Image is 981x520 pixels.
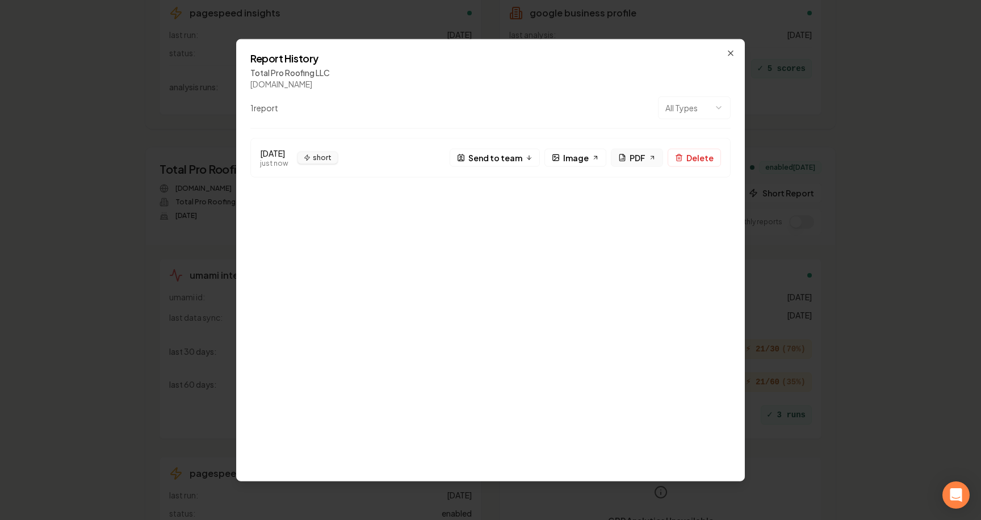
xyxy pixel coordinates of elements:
button: Delete [668,149,721,167]
span: Send to team [468,152,522,163]
a: PDF [611,149,663,167]
span: Image [563,152,589,163]
span: Delete [686,152,714,163]
div: just now [260,159,288,168]
h2: Report History [250,53,731,64]
div: Total Pro Roofing LLC [250,67,731,78]
a: Image [544,149,606,167]
div: [DOMAIN_NAME] [250,78,731,90]
button: Send to team [450,149,540,167]
div: 1 report [250,102,278,114]
span: PDF [630,152,645,163]
div: [DATE] [260,148,288,159]
span: short [313,153,332,162]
